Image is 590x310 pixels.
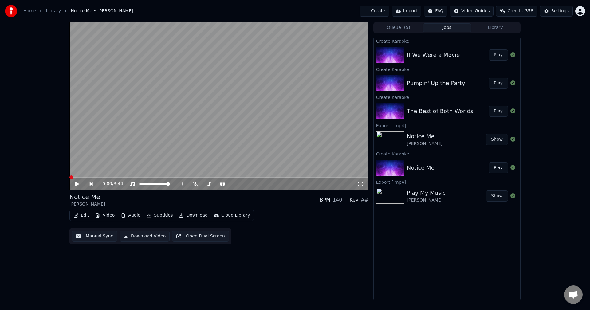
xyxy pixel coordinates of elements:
[404,25,410,31] span: ( 5 )
[360,6,389,17] button: Create
[71,211,92,220] button: Edit
[23,8,36,14] a: Home
[120,231,170,242] button: Download Video
[471,23,520,32] button: Library
[69,193,105,201] div: Notice Me
[540,6,573,17] button: Settings
[407,197,446,203] div: [PERSON_NAME]
[374,23,423,32] button: Queue
[489,49,508,61] button: Play
[320,196,330,204] div: BPM
[333,196,342,204] div: 140
[113,181,123,187] span: 3:44
[489,162,508,173] button: Play
[423,23,471,32] button: Jobs
[564,285,583,304] a: Open chat
[144,211,175,220] button: Subtitles
[176,211,210,220] button: Download
[361,196,368,204] div: A#
[69,201,105,207] div: [PERSON_NAME]
[392,6,421,17] button: Import
[551,8,569,14] div: Settings
[23,8,133,14] nav: breadcrumb
[374,122,520,129] div: Export [.mp4]
[489,78,508,89] button: Play
[93,211,117,220] button: Video
[374,150,520,157] div: Create Karaoke
[407,163,435,172] div: Notice Me
[46,8,61,14] a: Library
[486,134,508,145] button: Show
[172,231,229,242] button: Open Dual Screen
[349,196,358,204] div: Key
[407,79,465,88] div: Pumpin' Up the Party
[407,189,446,197] div: Play My Music
[486,190,508,202] button: Show
[424,6,447,17] button: FAQ
[407,51,460,59] div: If We Were a Movie
[450,6,494,17] button: Video Guides
[71,8,133,14] span: Notice Me • [PERSON_NAME]
[407,132,442,141] div: Notice Me
[489,106,508,117] button: Play
[374,178,520,186] div: Export [.mp4]
[374,93,520,101] div: Create Karaoke
[102,181,117,187] div: /
[374,65,520,73] div: Create Karaoke
[118,211,143,220] button: Audio
[72,231,117,242] button: Manual Sync
[525,8,533,14] span: 358
[102,181,112,187] span: 0:00
[507,8,522,14] span: Credits
[374,37,520,45] div: Create Karaoke
[496,6,537,17] button: Credits358
[407,141,442,147] div: [PERSON_NAME]
[5,5,17,17] img: youka
[407,107,473,116] div: The Best of Both Worlds
[221,212,250,218] div: Cloud Library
